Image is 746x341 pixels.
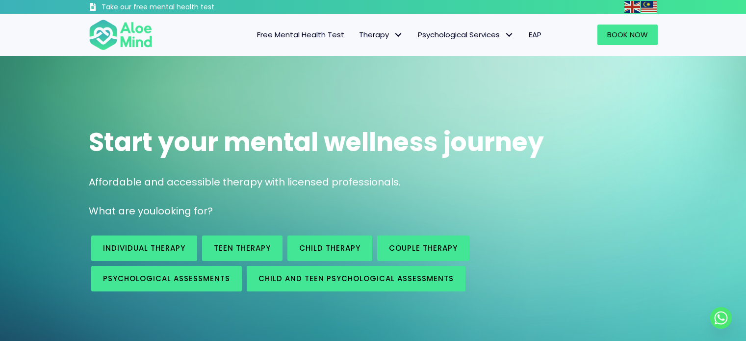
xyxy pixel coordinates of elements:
[214,243,271,253] span: Teen Therapy
[418,29,514,40] span: Psychological Services
[502,28,516,42] span: Psychological Services: submenu
[607,29,648,40] span: Book Now
[377,236,469,261] a: Couple therapy
[624,1,640,13] img: en
[89,124,544,160] span: Start your mental wellness journey
[389,243,458,253] span: Couple therapy
[597,25,658,45] a: Book Now
[155,204,213,218] span: looking for?
[624,1,641,12] a: English
[102,2,267,12] h3: Take our free mental health test
[91,236,197,261] a: Individual therapy
[359,29,403,40] span: Therapy
[710,307,732,329] a: Whatsapp
[257,29,344,40] span: Free Mental Health Test
[89,19,153,51] img: Aloe mind Logo
[641,1,658,12] a: Malay
[250,25,352,45] a: Free Mental Health Test
[247,266,465,291] a: Child and Teen Psychological assessments
[641,1,657,13] img: ms
[89,204,155,218] span: What are you
[529,29,541,40] span: EAP
[391,28,406,42] span: Therapy: submenu
[202,236,283,261] a: Teen Therapy
[89,2,267,14] a: Take our free mental health test
[287,236,372,261] a: Child Therapy
[165,25,549,45] nav: Menu
[103,273,230,284] span: Psychological assessments
[299,243,360,253] span: Child Therapy
[352,25,411,45] a: TherapyTherapy: submenu
[411,25,521,45] a: Psychological ServicesPsychological Services: submenu
[91,266,242,291] a: Psychological assessments
[258,273,454,284] span: Child and Teen Psychological assessments
[89,175,658,189] p: Affordable and accessible therapy with licensed professionals.
[521,25,549,45] a: EAP
[103,243,185,253] span: Individual therapy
